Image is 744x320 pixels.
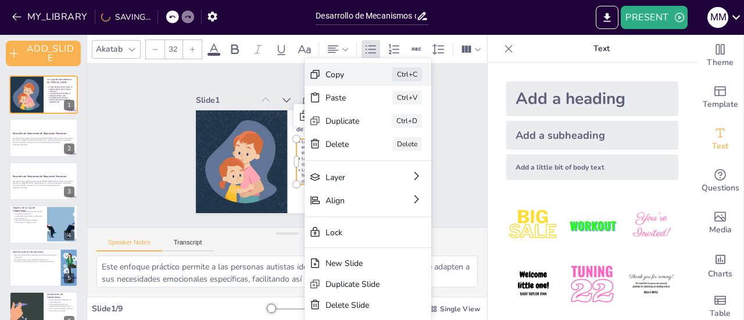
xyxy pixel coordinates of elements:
[712,140,728,153] span: Text
[162,239,214,251] button: Transcript
[709,224,732,236] span: Media
[316,8,416,24] input: INSERT_TITLE
[624,199,678,253] img: 3.jpeg
[6,41,81,66] button: ADD_SLIDE
[707,6,728,29] button: M M
[13,136,74,143] p: Esta presentación explora la propuesta de [PERSON_NAME] sobre la gestión emocional en personas co...
[47,93,74,97] p: La agrupación de estrategias en categorías facilita su uso.
[458,40,484,59] div: Column Count
[47,97,74,103] p: La implementación de estas herramientas puede mejorar la calidad de vida.
[47,78,74,84] p: La Caja de Herramientas de [PERSON_NAME]
[13,260,58,263] p: Un enfoque estructurado mejora la regulación emocional.
[13,175,66,178] strong: Desarrollo de Mecanismos de Reparación Emocional
[702,182,739,195] span: Questions
[278,153,310,228] p: La Caja de Herramientas ofrece un enfoque práctico para la gestión emocional.
[506,81,678,116] div: Add a heading
[703,98,738,111] span: Template
[697,77,743,118] div: Add ready made slides
[697,202,743,244] div: Add images, graphics, shapes or video
[13,211,44,215] p: Crear un kit de la calma es esencial para la regulación emocional.
[64,230,74,240] div: 4
[92,303,269,314] div: Slide 1 / 9
[9,162,78,200] div: 3
[64,273,74,283] div: 5
[64,100,74,110] div: 1
[47,299,74,303] p: Las herramientas se clasifican en cuatro categorías.
[13,254,58,258] p: Identificar herramientas adecuadas es esencial para la gestión emocional.
[13,131,66,134] strong: Desarrollo de Mecanismos de Reparación Emocional
[697,118,743,160] div: Add text boxes
[392,303,420,314] div: 16 %
[94,41,125,57] div: Akatab
[518,35,685,63] p: Text
[9,205,78,243] div: 4
[707,56,734,69] span: Theme
[267,157,294,231] p: La agrupación de estrategias en categorías facilita su uso.
[13,220,44,224] p: Fomentar la gestión de la energía emocional es un objetivo clave.
[506,257,560,311] img: 4.jpeg
[13,180,74,186] p: Esta presentación explora la propuesta de [PERSON_NAME] sobre la gestión emocional en personas co...
[13,250,58,253] p: Identificación de Herramientas
[697,35,743,77] div: Change the overall theme
[565,199,619,253] img: 2.jpeg
[506,121,678,150] div: Add a subheading
[9,8,92,26] button: MY_LIBRARY
[101,12,151,23] div: SAVING...
[596,6,618,29] button: EXPORT_TO_POWERPOINT
[697,160,743,202] div: Get real-time input from your audience
[9,249,78,287] div: 5
[707,7,728,28] div: M M
[64,186,74,197] div: 3
[301,149,332,224] p: La Caja de Herramientas de [PERSON_NAME]
[96,239,162,251] button: Speaker Notes
[64,143,74,154] div: 2
[13,206,44,213] p: Objetivo de la Caja de Herramientas
[9,118,78,157] div: 2
[708,268,732,281] span: Charts
[506,199,560,253] img: 1.jpeg
[47,307,74,311] p: Las herramientas sociales fomentan la interacción y el apoyo.
[47,87,74,93] p: La Caja de Herramientas ofrece un enfoque práctico para la gestión emocional.
[96,256,478,287] textarea: Este enfoque práctico permite a las personas autistas identificar y aplicar estrategias que se ad...
[13,258,58,260] p: Agrupar herramientas en categorías facilita su uso.
[710,307,731,320] span: Table
[13,215,44,219] p: La regulación emocional es fundamental para el bienestar.
[307,45,330,103] div: Slide 1
[9,75,78,114] div: 1
[440,304,480,314] span: Single View
[624,257,678,311] img: 6.jpeg
[13,186,74,189] p: Generated with [URL]
[47,303,74,307] p: Las herramientas físicas son importantes para liberar energía.
[565,257,619,311] img: 5.jpeg
[697,244,743,286] div: Add charts and graphs
[251,159,283,234] p: La implementación de estas herramientas puede mejorar la calidad de vida.
[621,6,687,29] button: PRESENT
[47,293,74,299] p: Clasificación de Herramientas
[13,143,74,145] p: Generated with [URL]
[506,154,678,180] div: Add a little bit of body text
